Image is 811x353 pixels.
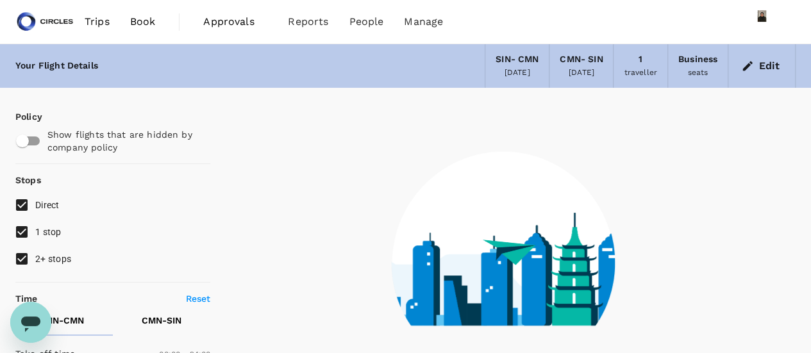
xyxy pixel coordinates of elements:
[739,56,785,76] button: Edit
[44,314,84,327] p: SIN - CMN
[186,292,211,305] p: Reset
[678,53,717,67] div: Business
[749,9,775,35] img: Azizi Ratna Yulis Mohd Zin
[10,302,51,343] iframe: Button to launch messaging window, conversation in progress
[15,59,98,73] div: Your Flight Details
[560,53,603,67] div: CMN - SIN
[203,14,267,29] span: Approvals
[569,67,594,79] div: [DATE]
[47,128,202,154] p: Show flights that are hidden by company policy
[35,227,62,237] span: 1 stop
[15,110,27,123] p: Policy
[85,14,110,29] span: Trips
[15,8,74,36] img: Circles
[288,14,328,29] span: Reports
[404,14,443,29] span: Manage
[349,14,383,29] span: People
[624,67,656,79] div: traveller
[142,314,181,327] p: CMN - SIN
[639,53,642,67] div: 1
[15,175,41,185] strong: Stops
[688,67,708,79] div: seats
[130,14,156,29] span: Book
[35,254,71,264] span: 2+ stops
[496,53,539,67] div: SIN - CMN
[505,67,530,79] div: [DATE]
[15,292,38,305] p: Time
[35,200,60,210] span: Direct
